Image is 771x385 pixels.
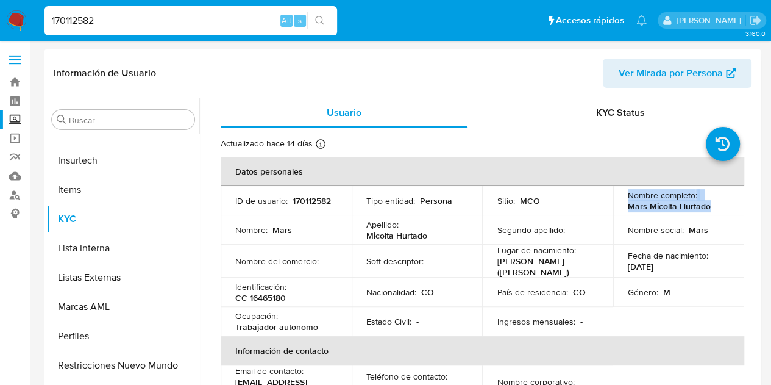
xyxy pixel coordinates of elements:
[689,225,708,236] p: Mars
[366,287,416,298] p: Nacionalidad :
[47,263,199,292] button: Listas Externas
[421,287,434,298] p: CO
[497,195,514,206] p: Sitio :
[428,256,431,267] p: -
[57,115,66,124] button: Buscar
[282,15,291,26] span: Alt
[497,287,567,298] p: País de residencia :
[556,14,624,27] span: Accesos rápidos
[676,15,745,26] p: marcela.perdomo@mercadolibre.com.co
[221,138,313,149] p: Actualizado hace 14 días
[416,316,419,327] p: -
[54,67,156,79] h1: Información de Usuario
[366,316,411,327] p: Estado Civil :
[497,256,594,278] p: [PERSON_NAME] ([PERSON_NAME])
[235,195,288,206] p: ID de usuario :
[366,230,427,241] p: Micolta Hurtado
[519,195,539,206] p: MCO
[366,195,415,206] p: Tipo entidad :
[569,225,572,236] p: -
[366,219,399,230] p: Apellido :
[235,311,278,322] p: Ocupación :
[47,146,199,175] button: Insurtech
[628,225,684,236] p: Nombre social :
[221,157,744,186] th: Datos personales
[497,225,564,236] p: Segundo apellido :
[628,190,697,201] p: Nombre completo :
[44,13,337,29] input: Buscar usuario o caso...
[298,15,302,26] span: s
[749,14,762,27] a: Salir
[497,316,575,327] p: Ingresos mensuales :
[580,316,582,327] p: -
[619,59,723,88] span: Ver Mirada por Persona
[69,115,190,126] input: Buscar
[47,175,199,204] button: Items
[47,322,199,351] button: Perfiles
[636,15,647,26] a: Notificaciones
[235,292,286,303] p: CC 16465180
[272,225,292,236] p: Mars
[47,351,199,380] button: Restricciones Nuevo Mundo
[603,59,751,88] button: Ver Mirada por Persona
[235,256,319,267] p: Nombre del comercio :
[221,336,744,365] th: Información de contacto
[572,287,585,298] p: CO
[324,256,326,267] p: -
[366,256,424,267] p: Soft descriptor :
[628,201,711,212] p: Mars Micolta Hurtado
[47,234,199,263] button: Lista Interna
[628,287,658,298] p: Género :
[628,261,653,272] p: [DATE]
[596,106,645,120] span: KYC Status
[628,250,708,261] p: Fecha de nacimiento :
[327,106,361,120] span: Usuario
[293,195,331,206] p: 170112582
[235,281,286,292] p: Identificación :
[235,365,304,376] p: Email de contacto :
[47,204,199,234] button: KYC
[420,195,452,206] p: Persona
[235,225,268,236] p: Nombre :
[47,292,199,322] button: Marcas AML
[663,287,670,298] p: M
[366,371,447,382] p: Teléfono de contacto :
[497,245,575,256] p: Lugar de nacimiento :
[235,322,318,333] p: Trabajador autonomo
[307,12,332,29] button: search-icon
